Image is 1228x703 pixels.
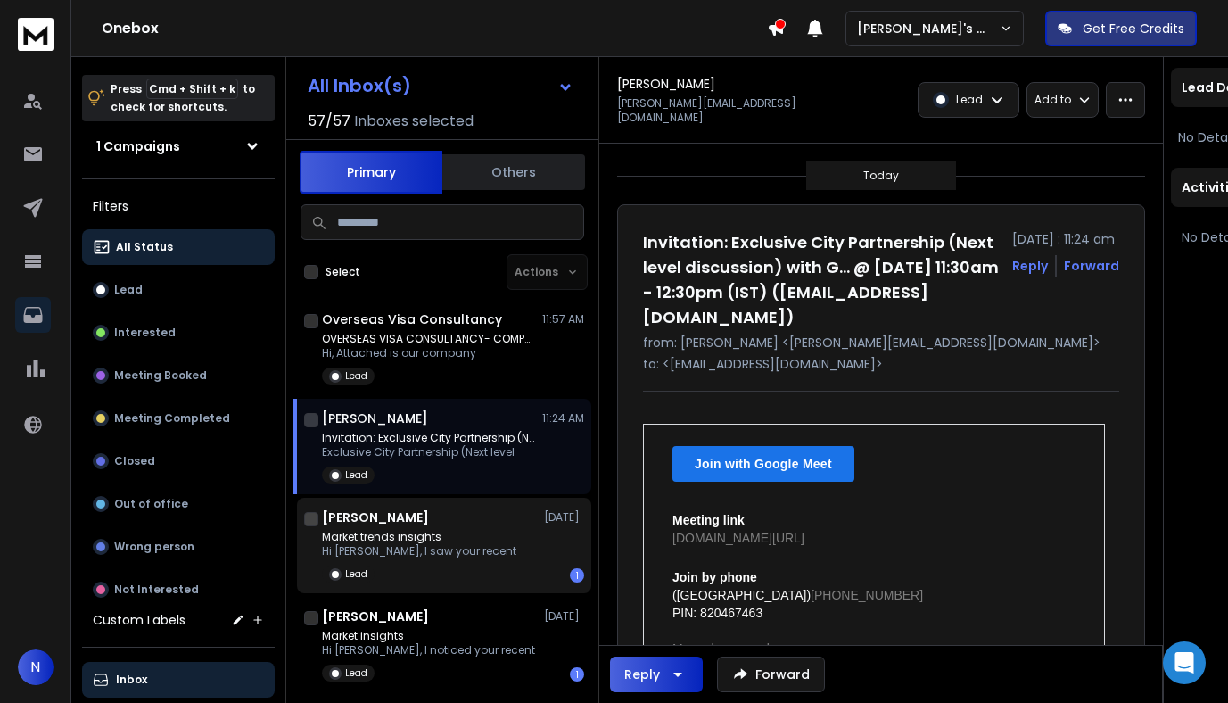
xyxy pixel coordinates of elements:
[102,18,767,39] h1: Onebox
[114,326,176,340] p: Interested
[672,588,811,602] span: ([GEOGRAPHIC_DATA])
[82,272,275,308] button: Lead
[293,68,588,103] button: All Inbox(s)
[114,283,143,297] p: Lead
[322,332,536,346] p: OVERSEAS VISA CONSULTANCY- COMPANY PROFILE
[114,497,188,511] p: Out of office
[114,540,194,554] p: Wrong person
[114,583,199,597] p: Not Interested
[82,401,275,436] button: Meeting Completed
[322,310,502,328] h1: Overseas Visa Consultancy
[617,75,715,93] h1: [PERSON_NAME]
[643,355,1119,373] p: to: <[EMAIL_ADDRESS][DOMAIN_NAME]>
[643,334,1119,351] p: from: [PERSON_NAME] <[PERSON_NAME][EMAIL_ADDRESS][DOMAIN_NAME]>
[300,151,442,194] button: Primary
[82,229,275,265] button: All Status
[542,411,584,426] p: 11:24 AM
[18,649,54,685] button: N
[82,128,275,164] button: 1 Campaigns
[672,606,762,620] span: PIN: 820467463
[18,18,54,51] img: logo
[82,315,275,351] button: Interested
[93,611,185,629] h3: Custom Labels
[308,77,411,95] h1: All Inbox(s)
[857,20,1000,37] p: [PERSON_NAME]'s Workspace
[1083,20,1184,37] p: Get Free Credits
[322,409,428,427] h1: [PERSON_NAME]
[544,510,584,525] p: [DATE]
[442,153,585,192] button: Others
[672,640,791,658] a: More phone numbers
[1012,257,1048,275] button: Reply
[82,443,275,479] button: Closed
[114,411,230,426] p: Meeting Completed
[82,358,275,393] button: Meeting Booked
[1034,93,1071,107] p: Add to
[82,662,275,698] button: Inbox
[82,486,275,522] button: Out of office
[82,194,275,219] h3: Filters
[114,368,207,383] p: Meeting Booked
[624,666,660,683] div: Reply
[322,346,536,360] p: Hi, Attached is our company
[863,169,899,183] p: Today
[322,431,536,445] p: Invitation: Exclusive City Partnership (Next
[326,265,360,279] label: Select
[811,586,923,604] a: [PHONE_NUMBER]
[322,445,536,459] p: Exclusive City Partnership (Next level
[1064,257,1119,275] div: Forward
[82,529,275,565] button: Wrong person
[672,568,757,586] h2: Join by phone
[146,79,238,99] span: Cmd + Shift + k
[672,511,745,529] h2: Meeting link
[322,608,429,625] h1: [PERSON_NAME]
[322,509,429,526] h1: [PERSON_NAME]
[542,312,584,327] p: 11:57 AM
[114,454,155,468] p: Closed
[717,657,825,692] button: Forward
[322,629,535,643] p: Market insights
[544,609,584,624] p: [DATE]
[672,529,804,547] a: [DOMAIN_NAME][URL]
[345,666,367,680] p: Lead
[1012,230,1119,248] p: [DATE] : 11:24 am
[570,568,584,583] div: 1
[116,240,173,254] p: All Status
[695,457,832,471] span: Join with Google Meet
[643,230,1001,330] h1: Invitation: Exclusive City Partnership (Next level discussion) with G... @ [DATE] 11:30am - 12:30...
[610,657,703,692] button: Reply
[96,137,180,155] h1: 1 Campaigns
[82,572,275,608] button: Not Interested
[116,673,147,687] p: Inbox
[1163,641,1206,684] div: Open Intercom Messenger
[345,567,367,581] p: Lead
[322,530,516,544] p: Market trends insights
[1045,11,1197,46] button: Get Free Credits
[322,544,516,558] p: Hi [PERSON_NAME], I saw your recent
[354,111,474,132] h3: Inboxes selected
[570,667,584,682] div: 1
[308,111,350,132] span: 57 / 57
[345,369,367,383] p: Lead
[345,468,367,482] p: Lead
[956,93,983,107] p: Lead
[322,643,535,658] p: Hi [PERSON_NAME], I noticed your recent
[617,96,876,125] p: [PERSON_NAME][EMAIL_ADDRESS][DOMAIN_NAME]
[111,80,255,116] p: Press to check for shortcuts.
